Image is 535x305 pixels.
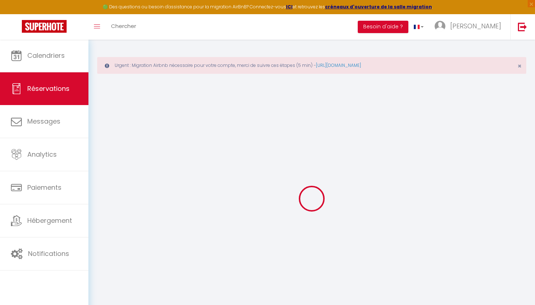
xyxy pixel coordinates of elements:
[518,61,522,71] span: ×
[450,21,501,31] span: [PERSON_NAME]
[518,22,527,31] img: logout
[27,216,72,225] span: Hébergement
[106,14,142,40] a: Chercher
[286,4,293,10] a: ICI
[358,21,408,33] button: Besoin d'aide ?
[28,249,69,258] span: Notifications
[6,3,28,25] button: Ouvrir le widget de chat LiveChat
[97,57,526,74] div: Urgent : Migration Airbnb nécessaire pour votre compte, merci de suivre ces étapes (5 min) -
[111,22,136,30] span: Chercher
[518,63,522,69] button: Close
[27,84,70,93] span: Réservations
[27,51,65,60] span: Calendriers
[435,21,445,32] img: ...
[429,14,510,40] a: ... [PERSON_NAME]
[325,4,432,10] a: créneaux d'ouverture de la salle migration
[22,20,67,33] img: Super Booking
[27,183,62,192] span: Paiements
[316,62,361,68] a: [URL][DOMAIN_NAME]
[27,117,60,126] span: Messages
[27,150,57,159] span: Analytics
